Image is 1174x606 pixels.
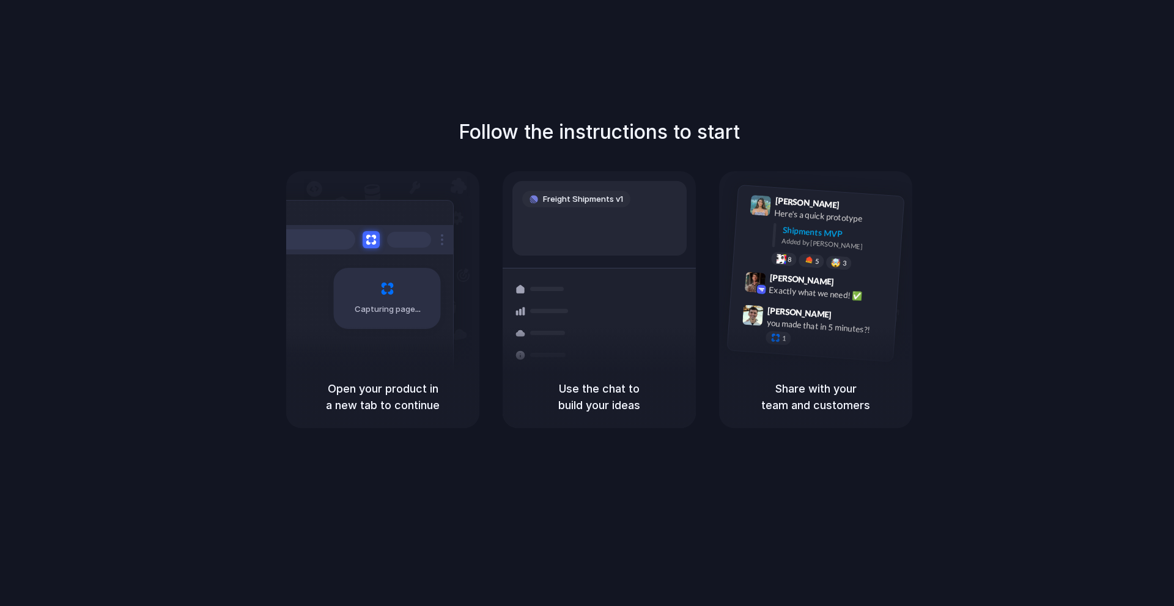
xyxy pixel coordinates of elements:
[769,283,891,304] div: Exactly what we need! ✅
[459,117,740,147] h1: Follow the instructions to start
[782,335,786,342] span: 1
[543,193,623,205] span: Freight Shipments v1
[517,380,681,413] h5: Use the chat to build your ideas
[767,304,832,322] span: [PERSON_NAME]
[774,207,896,227] div: Here's a quick prototype
[843,200,868,215] span: 9:41 AM
[831,258,841,267] div: 🤯
[301,380,465,413] h5: Open your product in a new tab to continue
[355,303,423,316] span: Capturing page
[781,236,894,254] div: Added by [PERSON_NAME]
[815,258,819,265] span: 5
[734,380,898,413] h5: Share with your team and customers
[843,260,847,267] span: 3
[769,271,834,289] span: [PERSON_NAME]
[782,224,895,244] div: Shipments MVP
[766,316,888,337] div: you made that in 5 minutes?!
[838,276,863,291] span: 9:42 AM
[835,309,860,324] span: 9:47 AM
[775,194,840,212] span: [PERSON_NAME]
[788,256,792,263] span: 8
